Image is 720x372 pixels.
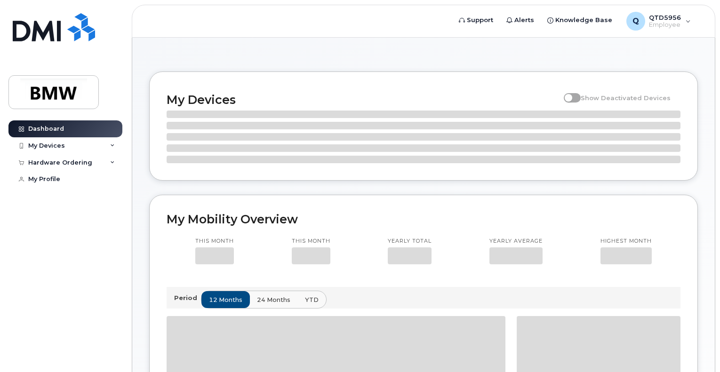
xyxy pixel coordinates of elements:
span: 24 months [257,295,290,304]
p: This month [292,237,330,245]
h2: My Mobility Overview [167,212,680,226]
p: This month [195,237,234,245]
span: YTD [305,295,319,304]
p: Period [174,293,201,302]
p: Yearly total [388,237,432,245]
span: Show Deactivated Devices [581,94,671,102]
p: Highest month [600,237,652,245]
input: Show Deactivated Devices [564,89,571,96]
h2: My Devices [167,93,559,107]
p: Yearly average [489,237,543,245]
